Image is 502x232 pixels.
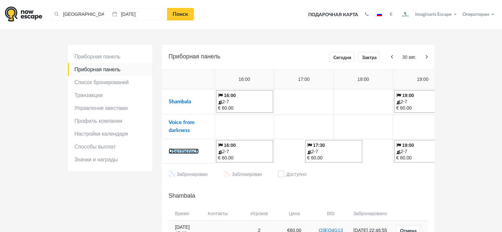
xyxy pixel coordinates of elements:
[68,127,152,140] a: Настройки календаря
[312,207,350,220] th: BID
[169,207,205,220] th: Время
[415,11,452,17] span: Imaginaris Escape
[396,149,449,155] div: 2-7
[68,89,152,102] a: Транзакции
[377,13,382,16] img: ru.jpg
[350,207,392,220] th: Забронировано
[169,99,191,104] a: Shambala
[224,143,236,148] b: 16:00
[169,191,428,201] h5: Shambala
[51,8,109,20] input: Город или название квеста
[109,8,167,20] input: Дата
[390,12,392,17] strong: €
[306,8,360,22] a: Подарочная карта
[216,90,273,113] a: 16:00 2-7 € 60.00
[461,11,497,18] button: Операторам
[241,207,277,220] th: Игроков
[218,105,271,111] div: € 60.00
[216,140,273,163] a: 16:00 2-7 € 60.00
[394,140,452,163] a: 19:00 2-7 € 60.00
[169,120,194,133] a: Voice from darkness
[396,155,449,161] div: € 60.00
[277,207,312,220] th: Цена
[205,207,241,220] th: Контакты
[386,11,396,18] button: €
[397,8,459,21] button: Imaginaris Escape
[394,54,424,60] span: 30 авг.
[224,93,236,98] b: 16:00
[169,51,428,63] h5: Приборная панель
[402,143,414,148] b: 19:00
[68,102,152,115] a: Управление квестами
[313,143,325,148] b: 17:30
[68,50,152,63] a: Приборная панель
[223,171,262,179] li: Заблокирован
[68,63,152,76] a: Приборная панель
[218,99,271,105] div: 2-7
[396,105,449,111] div: € 60.00
[329,52,354,62] a: Сегодня
[169,171,208,179] li: Забронирован
[278,171,306,179] li: Доступно
[462,12,489,17] span: Операторам
[396,99,449,105] div: 2-7
[68,76,152,89] a: Список бронирований
[394,90,452,113] a: 19:00 2-7 € 60.00
[307,149,360,155] div: 2-7
[68,153,152,166] a: Значки и награды
[218,149,271,155] div: 2-7
[307,155,360,161] div: € 60.00
[68,140,152,153] a: Способы выплат
[402,93,414,98] b: 19:00
[305,140,362,163] a: 17:30 2-7 € 60.00
[358,52,380,62] a: Завтра
[169,149,199,154] a: Übermensch
[5,6,42,22] img: logo
[218,155,271,161] div: € 60.00
[167,8,194,20] a: Поиск
[68,115,152,127] a: Профиль компании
